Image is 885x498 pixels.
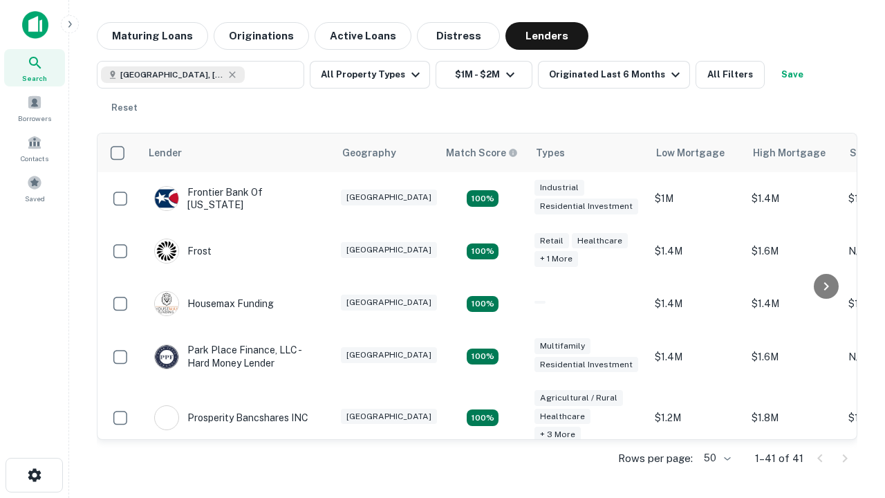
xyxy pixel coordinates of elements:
[4,49,65,86] a: Search
[155,292,178,315] img: picture
[534,409,590,425] div: Healthcare
[436,61,532,89] button: $1M - $2M
[755,450,803,467] p: 1–41 of 41
[154,405,308,430] div: Prosperity Bancshares INC
[534,180,584,196] div: Industrial
[534,251,578,267] div: + 1 more
[745,225,841,277] td: $1.6M
[154,239,212,264] div: Frost
[648,383,745,453] td: $1.2M
[745,277,841,330] td: $1.4M
[140,133,334,172] th: Lender
[648,277,745,330] td: $1.4M
[696,61,765,89] button: All Filters
[4,169,65,207] a: Saved
[341,242,437,258] div: [GEOGRAPHIC_DATA]
[572,233,628,249] div: Healthcare
[446,145,515,160] h6: Match Score
[538,61,690,89] button: Originated Last 6 Months
[648,133,745,172] th: Low Mortgage
[155,187,178,210] img: picture
[341,295,437,311] div: [GEOGRAPHIC_DATA]
[618,450,693,467] p: Rows per page:
[467,190,499,207] div: Matching Properties: 4, hasApolloMatch: undefined
[155,345,178,369] img: picture
[342,145,396,161] div: Geography
[4,129,65,167] a: Contacts
[656,145,725,161] div: Low Mortgage
[21,153,48,164] span: Contacts
[648,172,745,225] td: $1M
[534,338,590,354] div: Multifamily
[97,22,208,50] button: Maturing Loans
[467,243,499,260] div: Matching Properties: 4, hasApolloMatch: undefined
[155,406,178,430] img: picture
[22,11,48,39] img: capitalize-icon.png
[648,330,745,382] td: $1.4M
[753,145,826,161] div: High Mortgage
[341,347,437,363] div: [GEOGRAPHIC_DATA]
[467,296,499,313] div: Matching Properties: 4, hasApolloMatch: undefined
[341,409,437,425] div: [GEOGRAPHIC_DATA]
[18,113,51,124] span: Borrowers
[154,186,320,211] div: Frontier Bank Of [US_STATE]
[534,357,638,373] div: Residential Investment
[745,330,841,382] td: $1.6M
[149,145,182,161] div: Lender
[310,61,430,89] button: All Property Types
[155,239,178,263] img: picture
[154,291,274,316] div: Housemax Funding
[446,145,518,160] div: Capitalize uses an advanced AI algorithm to match your search with the best lender. The match sco...
[467,349,499,365] div: Matching Properties: 4, hasApolloMatch: undefined
[120,68,224,81] span: [GEOGRAPHIC_DATA], [GEOGRAPHIC_DATA], [GEOGRAPHIC_DATA]
[534,199,638,214] div: Residential Investment
[341,190,437,205] div: [GEOGRAPHIC_DATA]
[528,133,648,172] th: Types
[648,225,745,277] td: $1.4M
[745,133,841,172] th: High Mortgage
[549,66,684,83] div: Originated Last 6 Months
[745,172,841,225] td: $1.4M
[334,133,438,172] th: Geography
[534,390,623,406] div: Agricultural / Rural
[25,193,45,204] span: Saved
[534,427,581,443] div: + 3 more
[214,22,309,50] button: Originations
[438,133,528,172] th: Capitalize uses an advanced AI algorithm to match your search with the best lender. The match sco...
[154,344,320,369] div: Park Place Finance, LLC - Hard Money Lender
[315,22,411,50] button: Active Loans
[505,22,588,50] button: Lenders
[467,409,499,426] div: Matching Properties: 7, hasApolloMatch: undefined
[417,22,500,50] button: Distress
[816,387,885,454] iframe: Chat Widget
[534,233,569,249] div: Retail
[745,383,841,453] td: $1.8M
[22,73,47,84] span: Search
[4,89,65,127] a: Borrowers
[536,145,565,161] div: Types
[698,448,733,468] div: 50
[770,61,814,89] button: Save your search to get updates of matches that match your search criteria.
[102,94,147,122] button: Reset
